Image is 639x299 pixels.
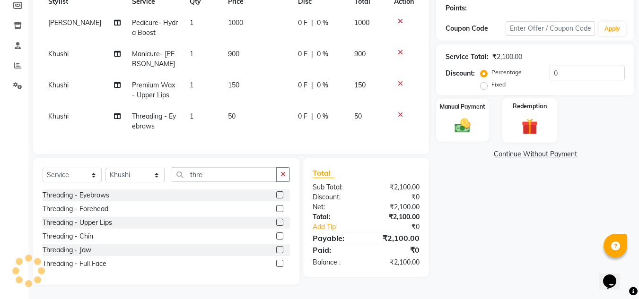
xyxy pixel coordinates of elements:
[366,244,427,256] div: ₹0
[298,18,307,28] span: 0 F
[446,68,475,78] div: Discount:
[306,257,366,267] div: Balance :
[317,80,328,90] span: 0 %
[450,117,475,135] img: _cash.svg
[311,80,313,90] span: |
[43,245,91,255] div: Threading - Jaw
[43,218,112,228] div: Threading - Upper Lips
[190,50,193,58] span: 1
[599,22,626,36] button: Apply
[306,202,366,212] div: Net:
[190,112,193,120] span: 1
[306,212,366,222] div: Total:
[440,103,485,111] label: Manual Payment
[446,3,467,13] div: Points:
[228,81,239,89] span: 150
[132,18,178,37] span: Pedicure- Hydra Boost
[43,204,108,214] div: Threading - Forehead
[366,202,427,212] div: ₹2,100.00
[317,18,328,28] span: 0 %
[132,81,175,99] span: Premium Wax - Upper Lips
[446,52,489,62] div: Service Total:
[354,81,366,89] span: 150
[172,167,277,182] input: Search or Scan
[599,261,630,290] iframe: chat widget
[438,149,632,159] a: Continue Without Payment
[48,112,69,120] span: Khushi
[298,49,307,59] span: 0 F
[228,112,236,120] span: 50
[298,111,307,121] span: 0 F
[48,50,69,58] span: Khushi
[306,244,366,256] div: Paid:
[306,182,366,192] div: Sub Total:
[506,21,595,36] input: Enter Offer / Coupon Code
[306,192,366,202] div: Discount:
[190,81,193,89] span: 1
[306,222,376,232] a: Add Tip
[376,222,427,232] div: ₹0
[48,18,101,27] span: [PERSON_NAME]
[366,257,427,267] div: ₹2,100.00
[366,212,427,222] div: ₹2,100.00
[132,112,176,130] span: Threading - Eyebrows
[366,232,427,244] div: ₹2,100.00
[228,18,243,27] span: 1000
[43,231,93,241] div: Threading - Chin
[311,18,313,28] span: |
[228,50,239,58] span: 900
[366,192,427,202] div: ₹0
[317,111,328,121] span: 0 %
[354,50,366,58] span: 900
[132,50,175,68] span: Manicure- [PERSON_NAME]
[492,52,522,62] div: ₹2,100.00
[48,81,69,89] span: Khushi
[190,18,193,27] span: 1
[317,49,328,59] span: 0 %
[491,80,506,89] label: Fixed
[311,49,313,59] span: |
[354,112,362,120] span: 50
[298,80,307,90] span: 0 F
[513,102,547,111] label: Redemption
[306,232,366,244] div: Payable:
[366,182,427,192] div: ₹2,100.00
[354,18,369,27] span: 1000
[43,190,109,200] div: Threading - Eyebrows
[311,111,313,121] span: |
[43,259,106,269] div: Threading - Full Face
[516,116,543,137] img: _gift.svg
[313,168,334,178] span: Total
[491,68,522,77] label: Percentage
[446,24,505,34] div: Coupon Code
